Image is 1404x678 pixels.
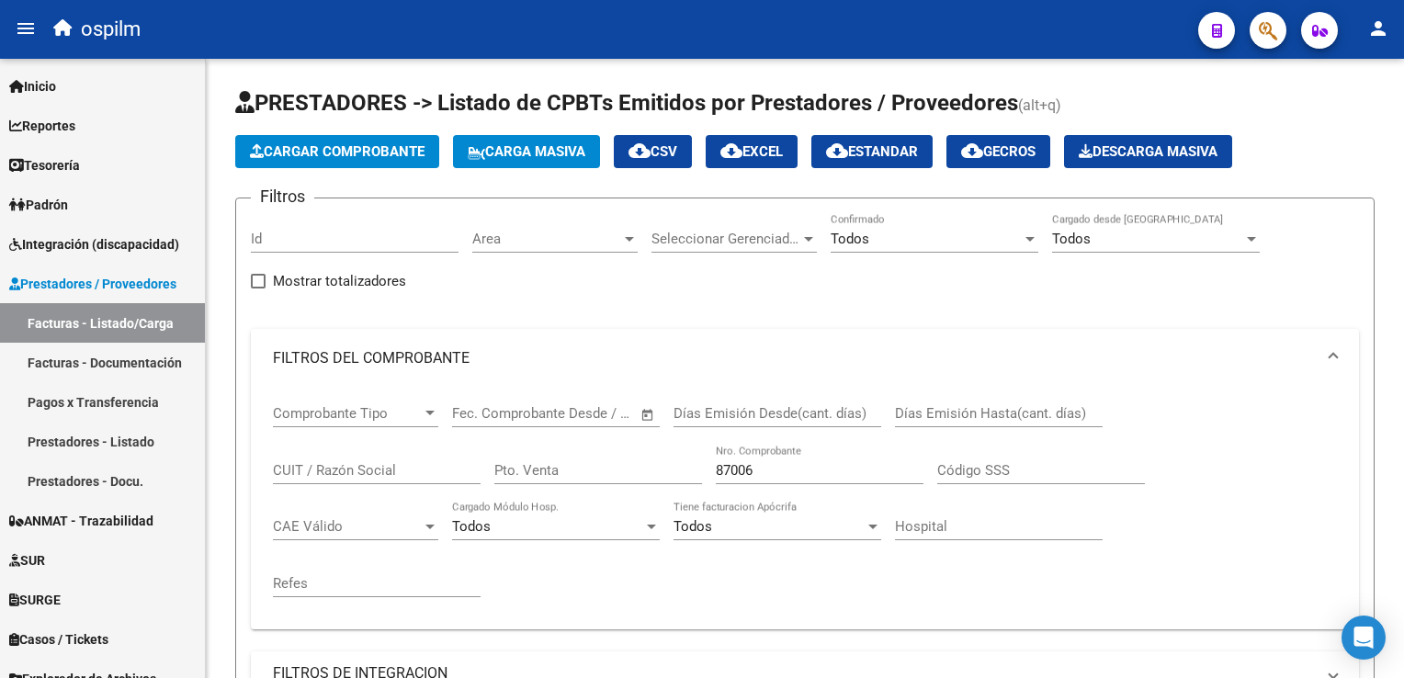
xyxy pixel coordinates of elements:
[273,405,422,422] span: Comprobante Tipo
[961,140,983,162] mat-icon: cloud_download
[1064,135,1232,168] app-download-masive: Descarga masiva de comprobantes (adjuntos)
[9,590,61,610] span: SURGE
[628,143,677,160] span: CSV
[674,518,712,535] span: Todos
[946,135,1050,168] button: Gecros
[9,155,80,175] span: Tesorería
[543,405,632,422] input: Fecha fin
[472,231,621,247] span: Area
[720,140,742,162] mat-icon: cloud_download
[9,195,68,215] span: Padrón
[468,143,585,160] span: Carga Masiva
[273,348,1315,368] mat-panel-title: FILTROS DEL COMPROBANTE
[961,143,1036,160] span: Gecros
[452,518,491,535] span: Todos
[251,388,1359,629] div: FILTROS DEL COMPROBANTE
[826,143,918,160] span: Estandar
[250,143,425,160] span: Cargar Comprobante
[1342,616,1386,660] div: Open Intercom Messenger
[1018,96,1061,114] span: (alt+q)
[826,140,848,162] mat-icon: cloud_download
[831,231,869,247] span: Todos
[251,329,1359,388] mat-expansion-panel-header: FILTROS DEL COMPROBANTE
[273,518,422,535] span: CAE Válido
[720,143,783,160] span: EXCEL
[9,629,108,650] span: Casos / Tickets
[614,135,692,168] button: CSV
[1367,17,1389,40] mat-icon: person
[453,135,600,168] button: Carga Masiva
[1064,135,1232,168] button: Descarga Masiva
[9,511,153,531] span: ANMAT - Trazabilidad
[235,90,1018,116] span: PRESTADORES -> Listado de CPBTs Emitidos por Prestadores / Proveedores
[638,404,659,425] button: Open calendar
[273,270,406,292] span: Mostrar totalizadores
[1052,231,1091,247] span: Todos
[9,550,45,571] span: SUR
[9,234,179,254] span: Integración (discapacidad)
[81,9,141,50] span: ospilm
[1079,143,1217,160] span: Descarga Masiva
[706,135,798,168] button: EXCEL
[628,140,651,162] mat-icon: cloud_download
[9,116,75,136] span: Reportes
[15,17,37,40] mat-icon: menu
[9,76,56,96] span: Inicio
[9,274,176,294] span: Prestadores / Proveedores
[235,135,439,168] button: Cargar Comprobante
[651,231,800,247] span: Seleccionar Gerenciador
[811,135,933,168] button: Estandar
[251,184,314,209] h3: Filtros
[452,405,526,422] input: Fecha inicio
